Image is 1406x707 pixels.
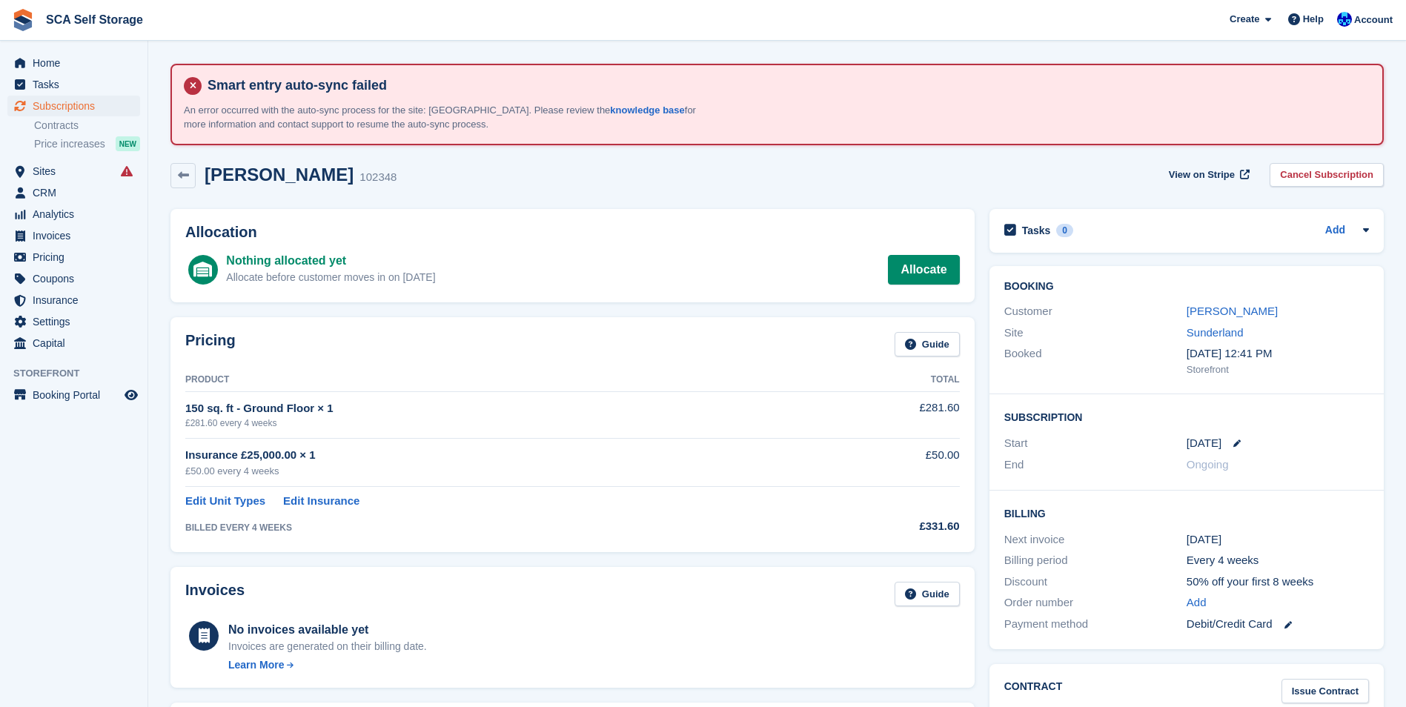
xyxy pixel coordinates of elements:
div: Every 4 weeks [1187,552,1369,569]
div: Site [1004,325,1187,342]
div: Start [1004,435,1187,452]
a: menu [7,161,140,182]
div: Discount [1004,574,1187,591]
span: Ongoing [1187,458,1229,471]
span: Invoices [33,225,122,246]
div: Insurance £25,000.00 × 1 [185,447,815,464]
div: Billing period [1004,552,1187,569]
div: Nothing allocated yet [226,252,435,270]
th: Product [185,368,815,392]
a: menu [7,311,140,332]
span: CRM [33,182,122,203]
h2: Subscription [1004,409,1369,424]
div: £50.00 every 4 weeks [185,464,815,479]
span: Sites [33,161,122,182]
a: Preview store [122,386,140,404]
a: Guide [895,582,960,606]
div: Learn More [228,657,284,673]
h2: Allocation [185,224,960,241]
a: Sunderland [1187,326,1244,339]
span: Settings [33,311,122,332]
span: Analytics [33,204,122,225]
h2: Tasks [1022,224,1051,237]
a: menu [7,74,140,95]
span: Subscriptions [33,96,122,116]
div: NEW [116,136,140,151]
a: [PERSON_NAME] [1187,305,1278,317]
span: Tasks [33,74,122,95]
span: Storefront [13,366,147,381]
time: 2025-09-05 00:00:00 UTC [1187,435,1221,452]
i: Smart entry sync failures have occurred [121,165,133,177]
a: Price increases NEW [34,136,140,152]
span: View on Stripe [1169,167,1235,182]
a: SCA Self Storage [40,7,149,32]
a: Guide [895,332,960,356]
div: Order number [1004,594,1187,611]
a: View on Stripe [1163,163,1253,187]
span: Create [1230,12,1259,27]
div: Next invoice [1004,531,1187,548]
div: 50% off your first 8 weeks [1187,574,1369,591]
span: Account [1354,13,1393,27]
a: menu [7,385,140,405]
a: Cancel Subscription [1270,163,1384,187]
a: menu [7,96,140,116]
a: Edit Unit Types [185,493,265,510]
h2: Contract [1004,679,1063,703]
a: menu [7,333,140,353]
div: 102348 [359,169,397,186]
div: 150 sq. ft - Ground Floor × 1 [185,400,815,417]
div: Debit/Credit Card [1187,616,1369,633]
td: £281.60 [815,391,960,438]
span: Capital [33,333,122,353]
a: Edit Insurance [283,493,359,510]
a: menu [7,225,140,246]
h2: Invoices [185,582,245,606]
a: Learn More [228,657,427,673]
div: 0 [1056,224,1073,237]
a: Add [1325,222,1345,239]
h2: Booking [1004,281,1369,293]
div: BILLED EVERY 4 WEEKS [185,521,815,534]
span: Help [1303,12,1324,27]
div: Allocate before customer moves in on [DATE] [226,270,435,285]
h4: Smart entry auto-sync failed [202,77,1370,94]
span: Pricing [33,247,122,268]
td: £50.00 [815,439,960,487]
div: [DATE] 12:41 PM [1187,345,1369,362]
div: Payment method [1004,616,1187,633]
a: menu [7,290,140,311]
span: Price increases [34,137,105,151]
h2: Pricing [185,332,236,356]
a: menu [7,247,140,268]
div: Customer [1004,303,1187,320]
div: End [1004,457,1187,474]
a: knowledge base [610,104,684,116]
h2: [PERSON_NAME] [205,165,354,185]
p: An error occurred with the auto-sync process for the site: [GEOGRAPHIC_DATA]. Please review the f... [184,103,703,132]
img: Kelly Neesham [1337,12,1352,27]
span: Insurance [33,290,122,311]
span: Coupons [33,268,122,289]
div: No invoices available yet [228,621,427,639]
a: Add [1187,594,1207,611]
div: Storefront [1187,362,1369,377]
div: Booked [1004,345,1187,376]
a: menu [7,53,140,73]
a: menu [7,204,140,225]
h2: Billing [1004,505,1369,520]
div: [DATE] [1187,531,1369,548]
a: Issue Contract [1281,679,1369,703]
a: menu [7,182,140,203]
a: Allocate [888,255,959,285]
span: Booking Portal [33,385,122,405]
img: stora-icon-8386f47178a22dfd0bd8f6a31ec36ba5ce8667c1dd55bd0f319d3a0aa187defe.svg [12,9,34,31]
a: menu [7,268,140,289]
div: £281.60 every 4 weeks [185,416,815,430]
a: Contracts [34,119,140,133]
div: Invoices are generated on their billing date. [228,639,427,654]
th: Total [815,368,960,392]
span: Home [33,53,122,73]
div: £331.60 [815,518,960,535]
